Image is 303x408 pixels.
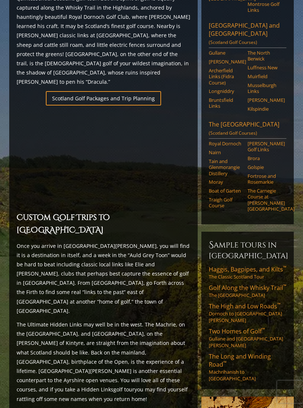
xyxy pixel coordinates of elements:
a: The [GEOGRAPHIC_DATA](Scotland Golf Courses) [209,120,286,139]
sup: ™ [223,360,227,366]
a: Moray [209,179,243,185]
sup: ™ [277,301,280,308]
a: The High and Low Roads™Dornoch to [GEOGRAPHIC_DATA][PERSON_NAME] [209,302,286,324]
a: Longniddry [209,88,243,94]
a: Brora [248,155,282,161]
p: The Ultimate Hidden Links may well be in the west. The Machrie, on the [GEOGRAPHIC_DATA], and [GE... [17,320,191,404]
a: Bruntsfield Links [209,97,243,109]
a: Traigh Golf Course [209,197,243,209]
sup: ™ [283,264,286,271]
a: The North Berwick [248,50,282,62]
sup: ™ [283,283,286,289]
h6: Sample Tours in [GEOGRAPHIC_DATA] [209,239,286,261]
span: (Scotland Golf Courses) [209,130,257,136]
iframe: Sir-Nick-favorite-Open-Rota-Venues [17,110,191,208]
span: Golf Along the Whisky Trail [209,284,286,292]
sup: ™ [262,326,265,333]
a: The Carnegie Course at [PERSON_NAME][GEOGRAPHIC_DATA] [248,188,282,212]
a: Musselburgh Links [248,82,282,94]
a: The Long and Winding Road™Machrihanish to [GEOGRAPHIC_DATA] [209,352,286,382]
a: Golspie [248,164,282,170]
h2: Custom Golf Trips to [GEOGRAPHIC_DATA] [17,212,191,236]
a: Muirfield [248,73,282,79]
a: [PERSON_NAME] [209,59,243,65]
a: golf tour [113,386,135,393]
a: [PERSON_NAME] [248,97,282,103]
a: Fortrose and Rosemarkie [248,173,282,185]
a: Luffness New [248,65,282,70]
a: Two Homes of Golf™Gullane and [GEOGRAPHIC_DATA][PERSON_NAME] [209,327,286,349]
a: Haggis, Bagpipes, and Kilts™The Classic Scotland Tour [209,265,286,280]
span: Haggis, Bagpipes, and Kilts [209,265,286,273]
a: Montrose Golf Links [248,1,282,13]
p: Once you arrive in [GEOGRAPHIC_DATA][PERSON_NAME], you will find it is a destination in itself, a... [17,241,191,316]
a: [PERSON_NAME] Golf Links [248,141,282,153]
a: Archerfield Links (Fidra Course) [209,68,243,86]
a: [GEOGRAPHIC_DATA] and [GEOGRAPHIC_DATA](Scotland Golf Courses) [209,21,286,48]
span: (Scotland Golf Courses) [209,39,257,45]
a: Nairn [209,149,243,155]
span: The High and Low Roads [209,302,280,310]
a: Boat of Garten [209,188,243,194]
span: The Long and Winding Road [209,352,271,369]
span: Two Homes of Golf [209,327,265,335]
a: Golf Along the Whisky Trail™The [GEOGRAPHIC_DATA] [209,284,286,298]
a: Kilspindie [248,106,282,112]
a: Tain and Glenmorangie Distillery [209,158,243,176]
a: Gullane [209,50,243,56]
a: Scotland Golf Packages and Trip Planning [46,91,161,106]
a: Royal Dornoch [209,141,243,146]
